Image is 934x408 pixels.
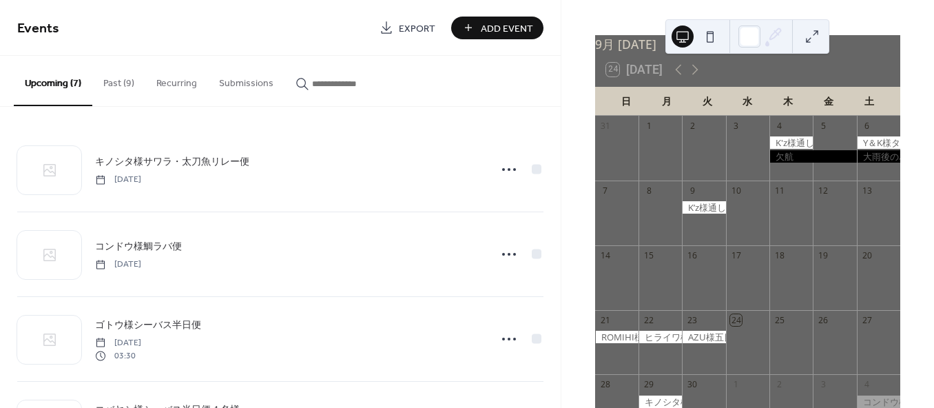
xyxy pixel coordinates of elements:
div: 7 [599,185,611,196]
div: 9 [687,185,698,196]
button: Add Event [451,17,543,39]
button: Upcoming (7) [14,56,92,106]
span: ゴトウ様シーバス半日便 [95,318,201,333]
div: 1 [730,379,742,391]
div: 29 [643,379,655,391]
a: キノシタ様サワラ・太刀魚リレー便 [95,154,249,170]
span: [DATE] [95,337,141,349]
div: 3 [730,120,742,132]
div: 12 [818,185,829,196]
div: 11 [774,185,786,196]
div: 木 [768,87,809,115]
div: 15 [643,249,655,261]
div: ヒライワ様サワラ・鯛ラバ便 [639,331,682,343]
div: 2 [774,379,786,391]
div: 31 [599,120,611,132]
div: 日 [606,87,647,115]
div: 25 [774,314,786,326]
span: コンドウ様鯛ラバ便 [95,240,182,254]
div: 火 [687,87,727,115]
a: ゴトウ様シーバス半日便 [95,317,201,333]
div: 19 [818,249,829,261]
div: 23 [687,314,698,326]
div: 17 [730,249,742,261]
span: [DATE] [95,258,141,271]
div: 2 [687,120,698,132]
div: 24 [730,314,742,326]
span: Events [17,15,59,42]
div: 22 [643,314,655,326]
span: キノシタ様サワラ・太刀魚リレー便 [95,155,249,170]
div: 土 [849,87,889,115]
button: Recurring [145,56,208,105]
div: 3 [818,379,829,391]
div: 8 [643,185,655,196]
div: 月 [646,87,687,115]
div: K'z様通し便 [769,136,813,149]
div: 13 [861,185,873,196]
div: 大雨後の為欠航 [857,150,900,163]
div: 5 [818,120,829,132]
div: 27 [861,314,873,326]
div: 4 [861,379,873,391]
div: 28 [599,379,611,391]
span: Add Event [481,21,533,36]
span: 03:30 [95,349,141,362]
div: 30 [687,379,698,391]
div: 26 [818,314,829,326]
div: コンドウ様鯛ラバ便 [857,396,900,408]
span: Export [399,21,435,36]
a: コンドウ様鯛ラバ便 [95,238,182,254]
div: 21 [599,314,611,326]
div: 欠航 [769,150,857,163]
div: ROMIHI様サワラ・太刀魚リレー [595,331,639,343]
div: 20 [861,249,873,261]
div: 1 [643,120,655,132]
div: 16 [687,249,698,261]
a: Export [369,17,446,39]
div: Y＆K様タイラバ便 [857,136,900,149]
div: キノシタ様サワラ・太刀魚リレー便 [639,396,682,408]
div: 18 [774,249,786,261]
span: [DATE] [95,174,141,186]
div: AZU様五目便 [682,331,725,343]
div: 水 [727,87,768,115]
div: 金 [808,87,849,115]
div: 9月 [DATE] [595,35,900,53]
div: 14 [599,249,611,261]
button: Past (9) [92,56,145,105]
div: 4 [774,120,786,132]
div: 10 [730,185,742,196]
div: 6 [861,120,873,132]
div: K’z様通し便 [682,201,725,214]
button: Submissions [208,56,284,105]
